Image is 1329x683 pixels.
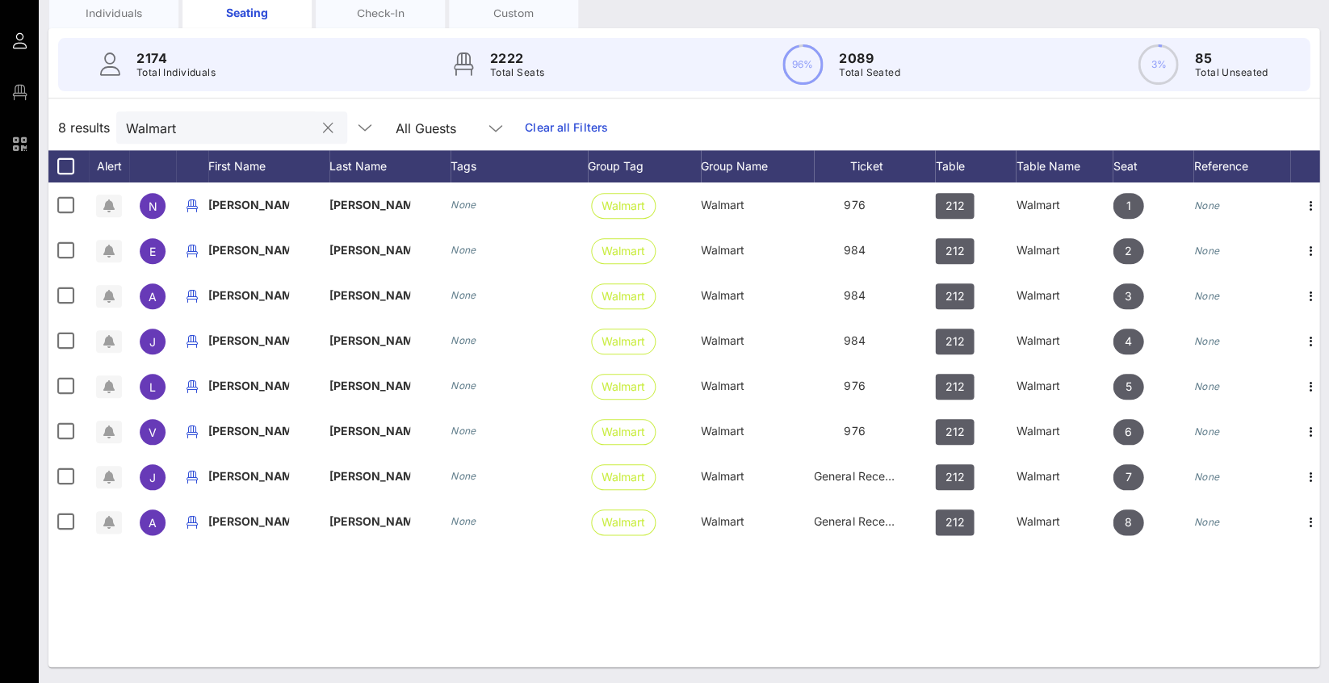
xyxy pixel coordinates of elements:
[935,150,1016,182] div: Table
[208,150,329,182] div: First Name
[195,4,300,21] div: Seating
[149,245,156,258] span: E
[1193,380,1219,392] i: None
[839,65,900,81] p: Total Seated
[149,471,156,484] span: J
[149,199,157,213] span: N
[945,283,964,309] span: 212
[1193,290,1219,302] i: None
[602,239,645,263] span: Walmart
[701,150,814,182] div: Group Name
[208,363,289,409] p: [PERSON_NAME]
[208,499,289,544] p: [PERSON_NAME]
[1126,193,1130,219] span: 1
[149,425,157,439] span: V
[945,464,964,490] span: 212
[844,379,865,392] span: 976
[1016,273,1113,318] div: Walmart
[61,5,166,20] div: Individuals
[136,65,216,81] p: Total Individuals
[602,194,645,218] span: Walmart
[844,333,866,347] span: 984
[602,375,645,399] span: Walmart
[1193,245,1219,257] i: None
[208,228,289,273] p: [PERSON_NAME]
[329,228,410,273] p: [PERSON_NAME] C…
[149,516,157,530] span: A
[701,288,744,302] span: Walmart
[323,120,333,136] button: clear icon
[451,334,476,346] i: None
[1194,48,1268,68] p: 85
[58,118,110,137] span: 8 results
[602,465,645,489] span: Walmart
[701,424,744,438] span: Walmart
[490,65,544,81] p: Total Seats
[490,48,544,68] p: 2222
[208,454,289,499] p: [PERSON_NAME]
[396,121,456,136] div: All Guests
[329,499,410,544] p: [PERSON_NAME]
[1125,329,1132,354] span: 4
[149,380,156,394] span: L
[945,193,964,219] span: 212
[844,243,866,257] span: 984
[945,329,964,354] span: 212
[588,150,701,182] div: Group Tag
[1016,182,1113,228] div: Walmart
[602,510,645,534] span: Walmart
[701,243,744,257] span: Walmart
[1016,318,1113,363] div: Walmart
[1016,228,1113,273] div: Walmart
[451,470,476,482] i: None
[328,5,433,20] div: Check-In
[1193,150,1290,182] div: Reference
[1016,499,1113,544] div: Walmart
[945,238,964,264] span: 212
[461,5,566,20] div: Custom
[329,454,410,499] p: [PERSON_NAME]
[208,318,289,363] p: [PERSON_NAME]
[701,379,744,392] span: Walmart
[814,150,935,182] div: Ticket
[945,419,964,445] span: 212
[1193,199,1219,212] i: None
[1193,471,1219,483] i: None
[701,514,744,528] span: Walmart
[602,420,645,444] span: Walmart
[1125,464,1131,490] span: 7
[701,469,744,483] span: Walmart
[1125,238,1132,264] span: 2
[814,514,911,528] span: General Reception
[1193,516,1219,528] i: None
[1125,374,1131,400] span: 5
[89,150,129,182] div: Alert
[329,409,410,454] p: [PERSON_NAME]
[1193,425,1219,438] i: None
[602,329,645,354] span: Walmart
[451,425,476,437] i: None
[844,424,865,438] span: 976
[844,288,866,302] span: 984
[602,284,645,308] span: Walmart
[208,409,289,454] p: [PERSON_NAME]
[814,469,911,483] span: General Reception
[525,119,608,136] a: Clear all Filters
[1193,335,1219,347] i: None
[329,363,410,409] p: [PERSON_NAME]
[451,289,476,301] i: None
[149,290,157,304] span: A
[329,273,410,318] p: [PERSON_NAME]
[701,198,744,212] span: Walmart
[701,333,744,347] span: Walmart
[386,111,515,144] div: All Guests
[451,244,476,256] i: None
[844,198,865,212] span: 976
[1016,454,1113,499] div: Walmart
[329,318,410,363] p: [PERSON_NAME]
[1125,419,1132,445] span: 6
[329,150,451,182] div: Last Name
[329,182,410,228] p: [PERSON_NAME]
[451,379,476,392] i: None
[1194,65,1268,81] p: Total Unseated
